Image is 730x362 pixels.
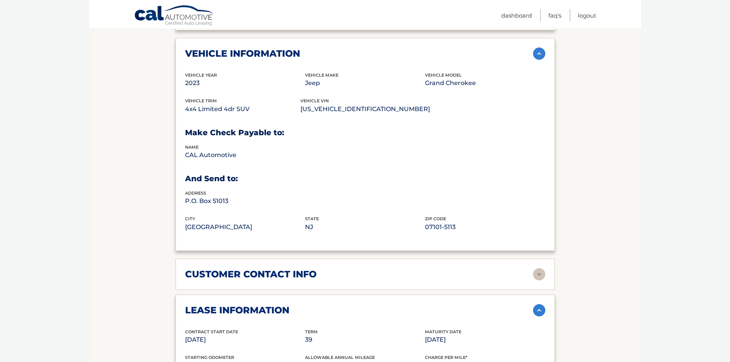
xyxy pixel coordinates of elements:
span: city [185,216,195,221]
img: accordion-active.svg [533,304,545,316]
span: name [185,144,198,150]
a: Dashboard [501,9,532,22]
span: Term [305,329,318,334]
span: vehicle Year [185,72,217,78]
span: Charge Per Mile* [425,355,468,360]
h2: customer contact info [185,269,317,280]
p: NJ [305,222,425,233]
p: 2023 [185,78,305,88]
p: [DATE] [425,334,545,345]
h3: Make Check Payable to: [185,128,545,138]
span: vehicle model [425,72,462,78]
span: vehicle vin [300,98,329,103]
img: accordion-active.svg [533,48,545,60]
p: 4x4 Limited 4dr SUV [185,104,300,115]
span: Starting Odometer [185,355,234,360]
p: [US_VEHICLE_IDENTIFICATION_NUMBER] [300,104,430,115]
span: Allowable Annual Mileage [305,355,375,360]
p: CAL Automotive [185,150,305,161]
span: vehicle trim [185,98,217,103]
a: FAQ's [548,9,561,22]
span: zip code [425,216,446,221]
p: 07101-5113 [425,222,545,233]
a: Cal Automotive [134,5,215,27]
p: 39 [305,334,425,345]
span: vehicle make [305,72,338,78]
p: Jeep [305,78,425,88]
span: address [185,190,206,196]
h3: And Send to: [185,174,545,183]
h2: lease information [185,305,289,316]
p: [GEOGRAPHIC_DATA] [185,222,305,233]
p: P.O. Box 51013 [185,196,305,206]
h2: vehicle information [185,48,300,59]
span: state [305,216,319,221]
a: Logout [578,9,596,22]
span: Contract Start Date [185,329,238,334]
p: Grand Cherokee [425,78,545,88]
p: [DATE] [185,334,305,345]
span: Maturity Date [425,329,461,334]
img: accordion-rest.svg [533,268,545,280]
